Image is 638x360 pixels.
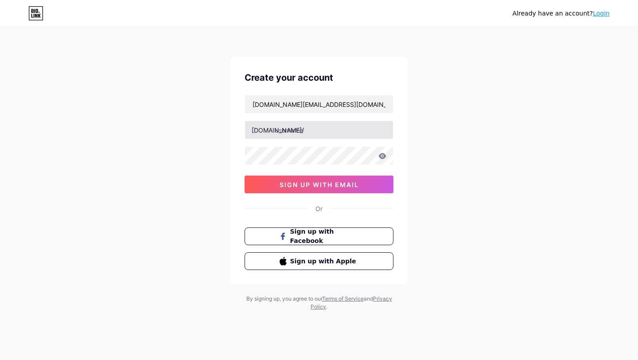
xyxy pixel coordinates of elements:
div: Already have an account? [513,9,610,18]
div: [DOMAIN_NAME]/ [252,125,304,135]
div: By signing up, you agree to our and . [244,295,394,311]
button: Sign up with Facebook [245,227,393,245]
a: Login [593,10,610,17]
div: Or [315,204,323,213]
input: username [245,121,393,139]
button: sign up with email [245,176,393,193]
input: Email [245,95,393,113]
button: Sign up with Apple [245,252,393,270]
span: sign up with email [280,181,359,188]
a: Terms of Service [322,295,364,302]
div: Create your account [245,71,393,84]
span: Sign up with Apple [290,257,359,266]
span: Sign up with Facebook [290,227,359,246]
